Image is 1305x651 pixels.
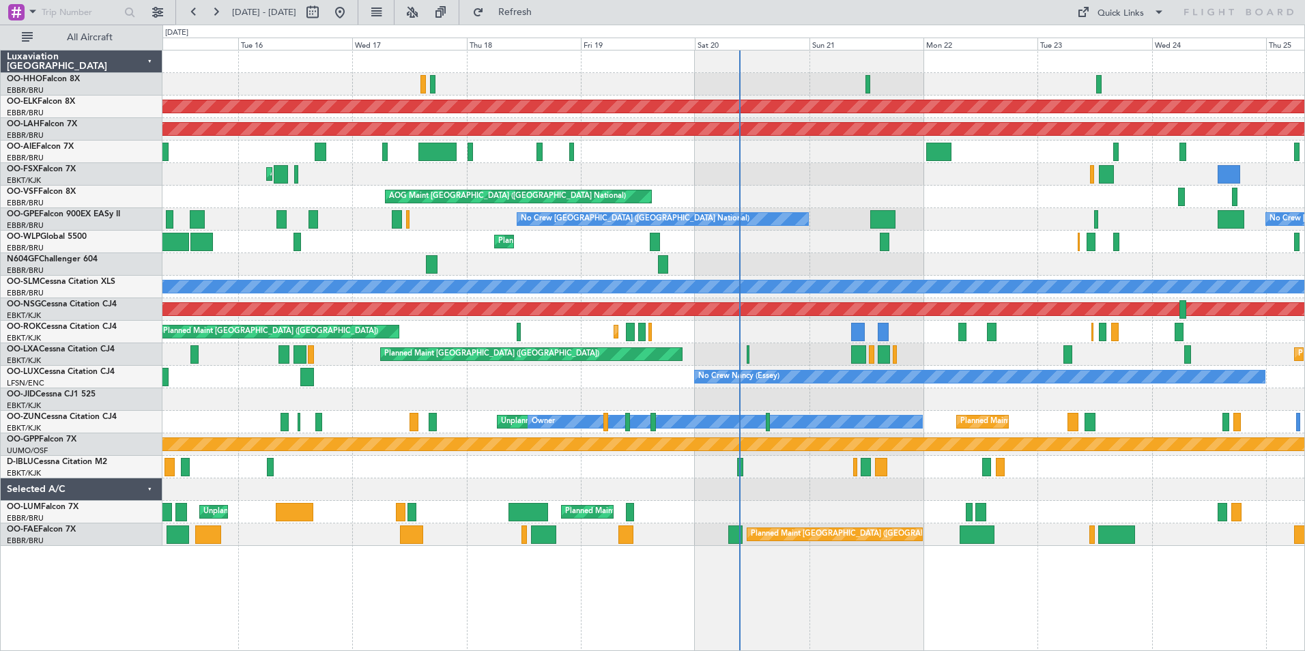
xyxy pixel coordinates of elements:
div: Unplanned Maint [GEOGRAPHIC_DATA]-[GEOGRAPHIC_DATA] [501,411,721,432]
div: Thu 18 [467,38,581,50]
a: OO-AIEFalcon 7X [7,143,74,151]
span: OO-LUX [7,368,39,376]
a: OO-NSGCessna Citation CJ4 [7,300,117,308]
div: Wed 17 [352,38,466,50]
a: OO-LXACessna Citation CJ4 [7,345,115,353]
div: Planned Maint [GEOGRAPHIC_DATA] ([GEOGRAPHIC_DATA] National) [565,502,812,522]
a: OO-ZUNCessna Citation CJ4 [7,413,117,421]
a: EBBR/BRU [7,220,44,231]
a: EBBR/BRU [7,536,44,546]
a: EBBR/BRU [7,153,44,163]
span: Refresh [487,8,544,17]
span: OO-GPE [7,210,39,218]
a: EBKT/KJK [7,423,41,433]
span: OO-HHO [7,75,42,83]
a: OO-LAHFalcon 7X [7,120,77,128]
a: EBKT/KJK [7,175,41,186]
a: OO-ROKCessna Citation CJ4 [7,323,117,331]
input: Trip Number [42,2,120,23]
div: Unplanned Maint [GEOGRAPHIC_DATA] ([GEOGRAPHIC_DATA] National) [203,502,460,522]
div: Planned Maint [GEOGRAPHIC_DATA] ([GEOGRAPHIC_DATA] National) [751,524,998,545]
a: OO-JIDCessna CJ1 525 [7,390,96,399]
a: EBBR/BRU [7,265,44,276]
span: OO-LAH [7,120,40,128]
span: OO-NSG [7,300,41,308]
a: OO-LUXCessna Citation CJ4 [7,368,115,376]
a: OO-VSFFalcon 8X [7,188,76,196]
div: Tue 16 [238,38,352,50]
span: OO-FAE [7,525,38,534]
span: OO-AIE [7,143,36,151]
a: N604GFChallenger 604 [7,255,98,263]
a: EBBR/BRU [7,513,44,523]
span: OO-WLP [7,233,40,241]
span: OO-FSX [7,165,38,173]
a: D-IBLUCessna Citation M2 [7,458,107,466]
span: OO-ZUN [7,413,41,421]
div: Planned Maint Kortrijk-[GEOGRAPHIC_DATA] [618,321,777,342]
a: EBBR/BRU [7,130,44,141]
span: D-IBLU [7,458,33,466]
button: Quick Links [1070,1,1171,23]
span: OO-ROK [7,323,41,331]
div: Mon 15 [124,38,238,50]
a: EBBR/BRU [7,85,44,96]
div: No Crew [GEOGRAPHIC_DATA] ([GEOGRAPHIC_DATA] National) [521,209,749,229]
div: AOG Maint [GEOGRAPHIC_DATA] ([GEOGRAPHIC_DATA] National) [389,186,626,207]
div: Tue 23 [1037,38,1151,50]
span: N604GF [7,255,39,263]
a: EBKT/KJK [7,333,41,343]
a: OO-HHOFalcon 8X [7,75,80,83]
a: OO-GPPFalcon 7X [7,435,76,444]
a: EBBR/BRU [7,288,44,298]
div: Planned Maint [GEOGRAPHIC_DATA] ([GEOGRAPHIC_DATA]) [384,344,599,364]
button: Refresh [466,1,548,23]
a: EBKT/KJK [7,468,41,478]
div: Fri 19 [581,38,695,50]
div: No Crew Nancy (Essey) [698,366,779,387]
a: EBKT/KJK [7,310,41,321]
a: UUMO/OSF [7,446,48,456]
a: OO-ELKFalcon 8X [7,98,75,106]
span: OO-ELK [7,98,38,106]
div: Planned Maint Liege [498,231,569,252]
div: Sun 21 [809,38,923,50]
div: Planned Maint Kortrijk-[GEOGRAPHIC_DATA] [960,411,1119,432]
div: [DATE] [165,27,188,39]
a: LFSN/ENC [7,378,44,388]
span: OO-GPP [7,435,39,444]
a: OO-LUMFalcon 7X [7,503,78,511]
span: OO-SLM [7,278,40,286]
a: OO-FSXFalcon 7X [7,165,76,173]
div: AOG Maint Kortrijk-[GEOGRAPHIC_DATA] [270,164,419,184]
span: OO-LUM [7,503,41,511]
span: All Aircraft [35,33,144,42]
div: Wed 24 [1152,38,1266,50]
a: EBBR/BRU [7,108,44,118]
div: Quick Links [1098,7,1144,20]
a: OO-GPEFalcon 900EX EASy II [7,210,120,218]
a: EBKT/KJK [7,401,41,411]
span: OO-JID [7,390,35,399]
a: EBBR/BRU [7,243,44,253]
span: OO-LXA [7,345,39,353]
a: OO-FAEFalcon 7X [7,525,76,534]
button: All Aircraft [15,27,148,48]
div: Sat 20 [695,38,809,50]
div: Planned Maint [GEOGRAPHIC_DATA] ([GEOGRAPHIC_DATA]) [163,321,378,342]
div: Mon 22 [923,38,1037,50]
div: Owner [532,411,555,432]
a: OO-WLPGlobal 5500 [7,233,87,241]
a: OO-SLMCessna Citation XLS [7,278,115,286]
span: [DATE] - [DATE] [232,6,296,18]
a: EBBR/BRU [7,198,44,208]
span: OO-VSF [7,188,38,196]
a: EBKT/KJK [7,356,41,366]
